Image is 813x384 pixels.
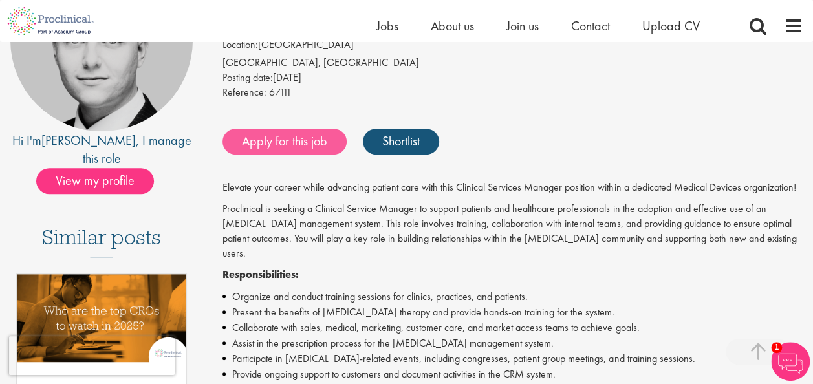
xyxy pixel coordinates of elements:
div: Hi I'm , I manage this role [10,131,193,168]
a: Apply for this job [222,129,347,155]
strong: Responsibilities: [222,268,299,281]
li: Organize and conduct training sessions for clinics, practices, and patients. [222,289,803,304]
div: [GEOGRAPHIC_DATA], [GEOGRAPHIC_DATA] [222,56,803,70]
li: Assist in the prescription process for the [MEDICAL_DATA] management system. [222,336,803,351]
a: About us [431,17,474,34]
img: Top 10 CROs 2025 | Proclinical [17,274,186,362]
li: Participate in [MEDICAL_DATA]-related events, including congresses, patient group meetings, and t... [222,351,803,367]
div: [DATE] [222,70,803,85]
span: Posting date: [222,70,273,84]
label: Reference: [222,85,266,100]
p: Proclinical is seeking a Clinical Service Manager to support patients and healthcare professional... [222,202,803,261]
label: Location: [222,37,258,52]
a: Upload CV [642,17,700,34]
a: Contact [571,17,610,34]
a: Shortlist [363,129,439,155]
li: [GEOGRAPHIC_DATA] [222,37,803,56]
li: Collaborate with sales, medical, marketing, customer care, and market access teams to achieve goals. [222,320,803,336]
a: View my profile [36,171,167,187]
iframe: reCAPTCHA [9,336,175,375]
a: [PERSON_NAME] [41,132,136,149]
p: Elevate your career while advancing patient care with this Clinical Services Manager position wit... [222,180,803,195]
h3: Similar posts [42,226,161,257]
span: View my profile [36,168,154,194]
span: 1 [771,342,782,353]
a: Join us [506,17,539,34]
li: Present the benefits of [MEDICAL_DATA] therapy and provide hands-on training for the system. [222,304,803,320]
li: Provide ongoing support to customers and document activities in the CRM system. [222,367,803,382]
a: Jobs [376,17,398,34]
span: 67111 [269,85,292,99]
img: Chatbot [771,342,810,381]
